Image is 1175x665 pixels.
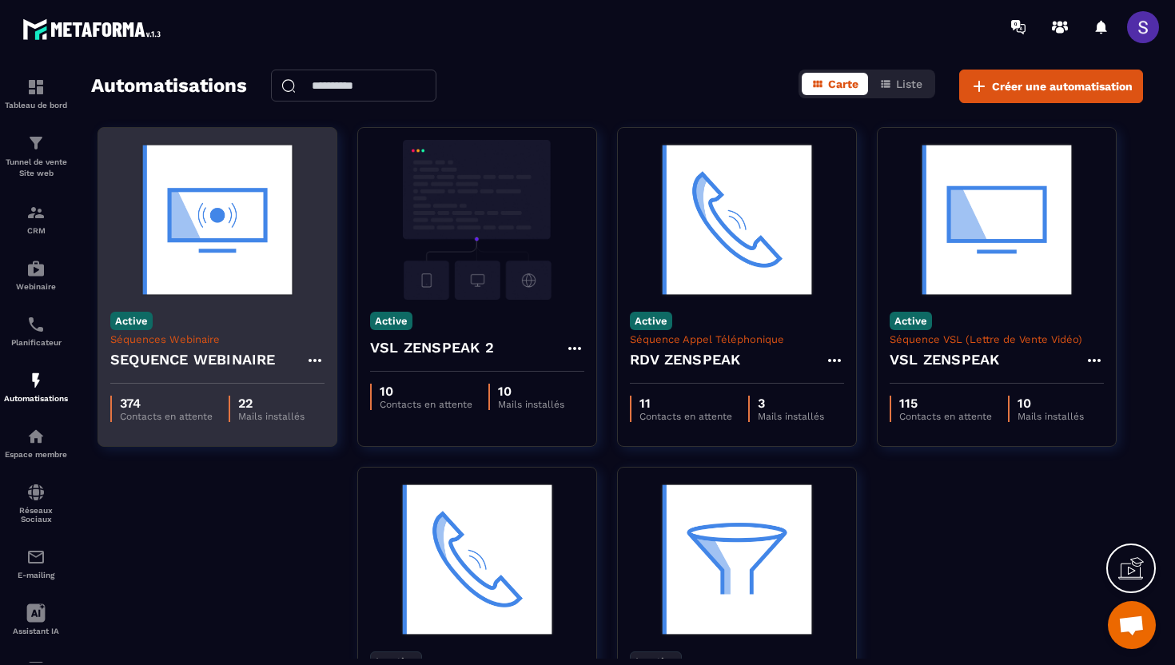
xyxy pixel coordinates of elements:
img: automations [26,427,46,446]
a: automationsautomationsWebinaire [4,247,68,303]
h4: RDV ZENSPEAK [630,348,740,371]
h2: Automatisations [91,70,247,103]
p: CRM [4,226,68,235]
a: emailemailE-mailing [4,536,68,591]
span: Créer une automatisation [992,78,1133,94]
p: Séquence VSL (Lettre de Vente Vidéo) [890,333,1104,345]
p: Espace membre [4,450,68,459]
p: Tunnel de vente Site web [4,157,68,179]
p: Réseaux Sociaux [4,506,68,524]
p: Mails installés [238,411,305,422]
img: automation-background [890,140,1104,300]
p: Assistant IA [4,627,68,635]
a: automationsautomationsAutomatisations [4,359,68,415]
p: Mails installés [498,399,564,410]
a: automationsautomationsEspace membre [4,415,68,471]
h4: SEQUENCE WEBINAIRE [110,348,276,371]
p: 11 [639,396,732,411]
p: E-mailing [4,571,68,579]
h4: VSL ZENSPEAK [890,348,999,371]
p: Mails installés [758,411,824,422]
p: Planificateur [4,338,68,347]
img: automation-background [630,140,844,300]
p: Active [370,312,412,330]
p: 10 [380,384,472,399]
img: automations [26,259,46,278]
button: Créer une automatisation [959,70,1143,103]
p: Tableau de bord [4,101,68,110]
img: automation-background [630,480,844,639]
p: Contacts en attente [380,399,472,410]
p: 3 [758,396,824,411]
img: automation-background [370,480,584,639]
p: Active [890,312,932,330]
p: 374 [120,396,213,411]
p: Webinaire [4,282,68,291]
p: Contacts en attente [120,411,213,422]
span: Carte [828,78,858,90]
p: Séquence Appel Téléphonique [630,333,844,345]
img: automations [26,371,46,390]
img: scheduler [26,315,46,334]
p: 10 [1018,396,1084,411]
div: Ouvrir le chat [1108,601,1156,649]
p: Mails installés [1018,411,1084,422]
p: Active [110,312,153,330]
img: formation [26,78,46,97]
img: formation [26,203,46,222]
img: email [26,548,46,567]
img: social-network [26,483,46,502]
p: 115 [899,396,992,411]
img: automation-background [110,140,325,300]
p: 22 [238,396,305,411]
img: formation [26,133,46,153]
img: automation-background [370,140,584,300]
p: Séquences Webinaire [110,333,325,345]
a: formationformationCRM [4,191,68,247]
a: formationformationTableau de bord [4,66,68,121]
span: Liste [896,78,922,90]
a: Assistant IA [4,591,68,647]
p: Automatisations [4,394,68,403]
img: logo [22,14,166,44]
button: Liste [870,73,932,95]
a: social-networksocial-networkRéseaux Sociaux [4,471,68,536]
a: schedulerschedulerPlanificateur [4,303,68,359]
p: 10 [498,384,564,399]
p: Active [630,312,672,330]
button: Carte [802,73,868,95]
p: Contacts en attente [639,411,732,422]
p: Contacts en attente [899,411,992,422]
a: formationformationTunnel de vente Site web [4,121,68,191]
h4: VSL ZENSPEAK 2 [370,336,494,359]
